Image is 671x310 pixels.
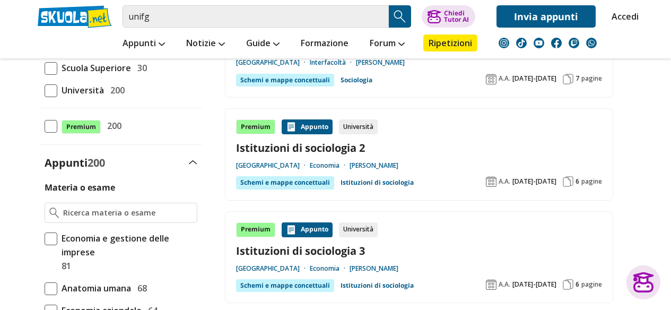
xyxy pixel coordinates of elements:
[367,35,407,54] a: Forum
[339,222,378,237] div: Università
[133,61,147,75] span: 30
[341,176,414,189] a: Istituzioni di sociologia
[512,177,556,186] span: [DATE]-[DATE]
[581,280,602,289] span: pagine
[512,74,556,83] span: [DATE]-[DATE]
[576,177,579,186] span: 6
[612,5,634,28] a: Accedi
[236,119,275,134] div: Premium
[286,225,297,235] img: Appunti contenuto
[133,281,147,295] span: 68
[236,244,602,258] a: Istituzioni di sociologia 3
[499,38,509,48] img: instagram
[189,160,197,165] img: Apri e chiudi sezione
[282,119,333,134] div: Appunto
[350,264,398,273] a: [PERSON_NAME]
[57,83,104,97] span: Università
[236,161,310,170] a: [GEOGRAPHIC_DATA]
[496,5,596,28] a: Invia appunti
[45,156,105,170] label: Appunti
[499,177,510,186] span: A.A.
[57,281,131,295] span: Anatomia umana
[486,279,496,290] img: Anno accademico
[499,74,510,83] span: A.A.
[103,119,121,133] span: 200
[49,208,59,218] img: Ricerca materia o esame
[286,122,297,132] img: Appunti contenuto
[512,280,556,289] span: [DATE]-[DATE]
[392,8,408,24] img: Cerca appunti, riassunti o versioni
[516,38,527,48] img: tiktok
[282,222,333,237] div: Appunto
[581,177,602,186] span: pagine
[423,35,477,51] a: Ripetizioni
[341,279,414,292] a: Istituzioni di sociologia
[236,279,334,292] div: Schemi e mappe concettuali
[236,58,310,67] a: [GEOGRAPHIC_DATA]
[499,280,510,289] span: A.A.
[486,74,496,84] img: Anno accademico
[236,74,334,87] div: Schemi e mappe concettuali
[236,176,334,189] div: Schemi e mappe concettuali
[389,5,411,28] button: Search Button
[341,74,372,87] a: Sociologia
[63,208,192,218] input: Ricerca materia o esame
[444,10,469,23] div: Chiedi Tutor AI
[563,279,573,290] img: Pagine
[310,161,350,170] a: Economia
[57,61,131,75] span: Scuola Superiore
[243,35,282,54] a: Guide
[45,182,115,193] label: Materia o esame
[236,264,310,273] a: [GEOGRAPHIC_DATA]
[298,35,351,54] a: Formazione
[581,74,602,83] span: pagine
[586,38,597,48] img: WhatsApp
[551,38,562,48] img: facebook
[62,120,101,134] span: Premium
[576,280,579,289] span: 6
[106,83,125,97] span: 200
[350,161,398,170] a: [PERSON_NAME]
[88,156,105,170] span: 200
[236,141,602,155] a: Istituzioni di sociologia 2
[57,259,71,273] span: 81
[57,231,197,259] span: Economia e gestione delle imprese
[534,38,544,48] img: youtube
[310,264,350,273] a: Economia
[563,176,573,187] img: Pagine
[310,58,356,67] a: Interfacoltà
[356,58,405,67] a: [PERSON_NAME]
[236,222,275,237] div: Premium
[569,38,579,48] img: twitch
[339,119,378,134] div: Università
[120,35,168,54] a: Appunti
[563,74,573,84] img: Pagine
[422,5,475,28] button: ChiediTutor AI
[184,35,228,54] a: Notizie
[486,176,496,187] img: Anno accademico
[576,74,579,83] span: 7
[123,5,389,28] input: Cerca appunti, riassunti o versioni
